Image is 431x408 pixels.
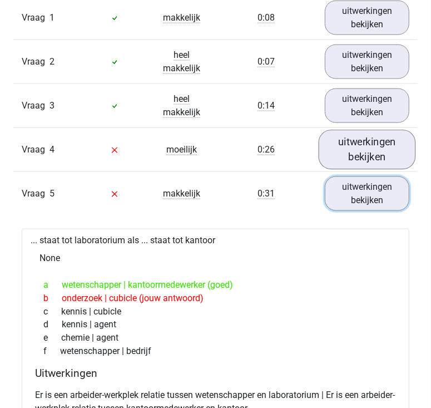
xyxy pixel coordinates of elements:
[43,345,60,358] span: f
[35,292,396,305] div: onderzoek | cubicle (jouw antwoord)
[43,278,62,292] span: a
[49,144,55,155] span: 4
[22,55,49,68] span: Vraag
[257,12,275,23] span: 0:08
[163,12,200,23] span: makkelijk
[35,278,396,292] div: wetenschapper | kantoormedewerker (goed)
[163,50,200,74] span: heel makkelijk
[22,143,49,156] span: Vraag
[35,318,396,332] div: kennis | agent
[49,56,55,67] span: 2
[35,345,396,358] div: wetenschapper | bedrijf
[43,318,62,332] span: d
[166,144,197,155] span: moeilijk
[35,305,396,318] div: kennis | cubicle
[35,367,396,380] h4: Uitwerkingen
[325,1,409,35] a: uitwerkingen bekijken
[49,188,55,199] span: 5
[325,89,409,123] a: uitwerkingen bekijken
[257,100,275,111] span: 0:14
[35,332,396,345] div: chemie | agent
[325,45,409,79] a: uitwerkingen bekijken
[43,292,62,305] span: b
[257,56,275,67] span: 0:07
[49,12,55,23] span: 1
[49,100,55,111] span: 3
[163,94,200,118] span: heel makkelijk
[163,188,200,199] span: makkelijk
[31,247,400,269] div: None
[22,99,49,112] span: Vraag
[43,305,61,318] span: c
[319,130,416,169] a: uitwerkingen bekijken
[257,144,275,155] span: 0:26
[325,176,409,211] a: uitwerkingen bekijken
[22,187,49,200] span: Vraag
[257,188,275,199] span: 0:31
[22,11,49,24] span: Vraag
[43,332,61,345] span: e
